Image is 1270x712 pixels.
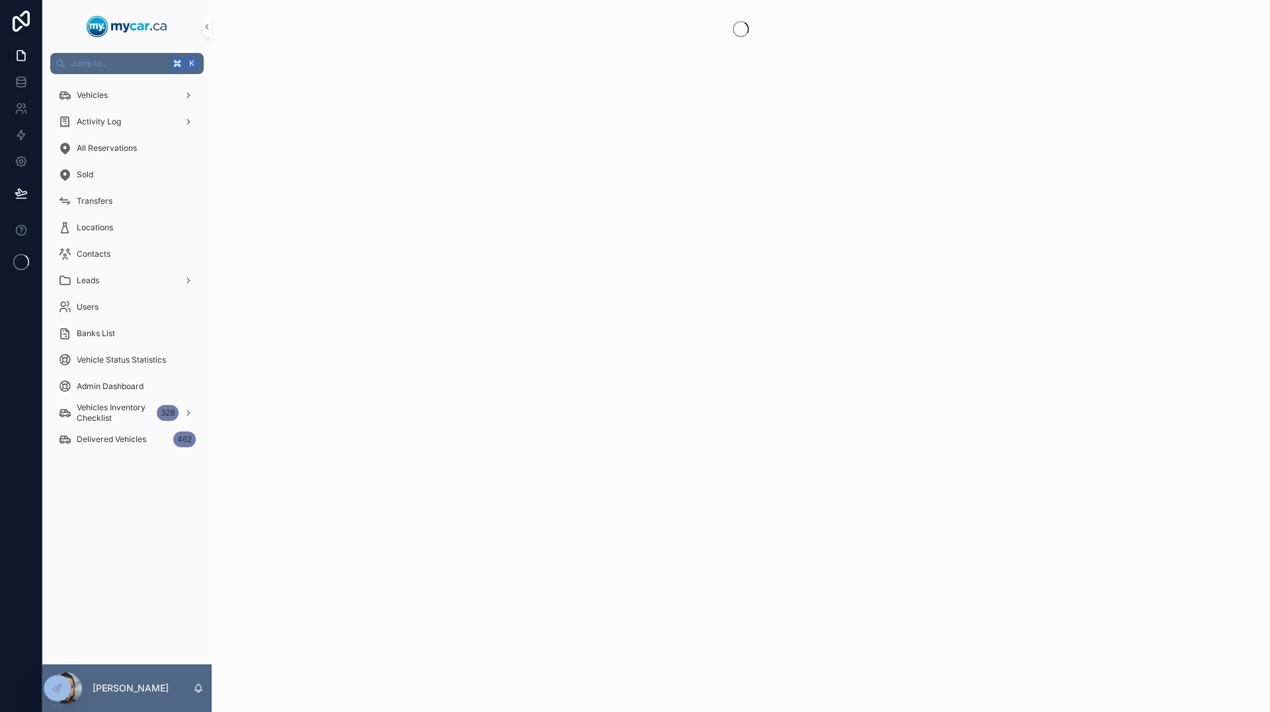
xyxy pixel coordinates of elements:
button: Jump to...K [50,53,204,74]
a: Contacts [50,242,204,266]
img: App logo [87,16,167,37]
div: 328 [157,405,179,421]
span: Locations [77,222,113,233]
span: Delivered Vehicles [77,434,146,445]
span: Transfers [77,196,112,206]
a: Sold [50,163,204,187]
p: [PERSON_NAME] [93,682,169,695]
a: Locations [50,216,204,240]
a: Users [50,295,204,319]
a: Leads [50,269,204,292]
span: Contacts [77,249,110,259]
span: Vehicles Inventory Checklist [77,402,151,423]
a: All Reservations [50,136,204,160]
a: Vehicles Inventory Checklist328 [50,401,204,425]
span: Leads [77,275,99,286]
span: Admin Dashboard [77,381,144,392]
span: Vehicles [77,90,108,101]
span: K [187,58,197,69]
span: Vehicle Status Statistics [77,355,166,365]
span: Jump to... [71,58,165,69]
a: Activity Log [50,110,204,134]
a: Transfers [50,189,204,213]
a: Admin Dashboard [50,375,204,398]
a: Delivered Vehicles462 [50,427,204,451]
div: scrollable content [42,74,212,468]
span: Activity Log [77,116,121,127]
span: Users [77,302,99,312]
div: 462 [173,431,196,447]
a: Banks List [50,322,204,345]
span: Sold [77,169,93,180]
a: Vehicles [50,83,204,107]
span: All Reservations [77,143,137,154]
span: Banks List [77,328,115,339]
a: Vehicle Status Statistics [50,348,204,372]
